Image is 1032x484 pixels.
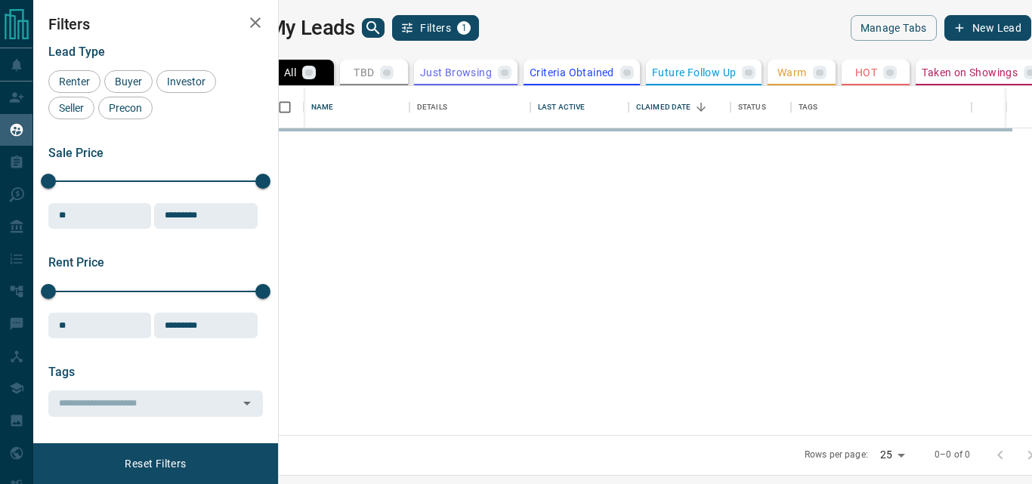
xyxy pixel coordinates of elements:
div: Tags [799,86,818,128]
p: Just Browsing [420,67,492,78]
div: Name [311,86,334,128]
p: Future Follow Up [652,67,736,78]
span: Investor [162,76,211,88]
p: All [284,67,296,78]
div: Claimed Date [629,86,731,128]
div: Status [738,86,766,128]
span: Tags [48,365,75,379]
div: 25 [874,444,910,466]
div: Precon [98,97,153,119]
button: Reset Filters [115,451,196,476]
p: Warm [777,67,807,78]
div: Renter [48,70,100,93]
button: Sort [691,97,712,118]
span: Seller [54,102,89,114]
button: Manage Tabs [851,15,937,41]
p: Taken on Showings [922,67,1018,78]
div: Details [409,86,530,128]
h1: My Leads [268,16,355,40]
button: Open [236,393,258,414]
span: 1 [459,23,469,33]
h2: Filters [48,15,263,33]
div: Name [304,86,409,128]
span: Rent Price [48,255,104,270]
button: Filters1 [392,15,479,41]
div: Claimed Date [636,86,691,128]
div: Buyer [104,70,153,93]
span: Opportunity Type [48,443,141,458]
div: Tags [791,86,972,128]
span: Precon [104,102,147,114]
span: Buyer [110,76,147,88]
p: 0–0 of 0 [935,449,970,461]
span: Lead Type [48,45,105,59]
p: Criteria Obtained [530,67,614,78]
p: HOT [855,67,877,78]
span: Renter [54,76,95,88]
div: Seller [48,97,94,119]
p: Rows per page: [805,449,868,461]
div: Details [417,86,447,128]
div: Last Active [538,86,585,128]
span: Sale Price [48,146,104,160]
p: TBD [354,67,374,78]
button: search button [362,18,385,38]
button: New Lead [944,15,1031,41]
div: Investor [156,70,216,93]
div: Status [731,86,791,128]
div: Last Active [530,86,629,128]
